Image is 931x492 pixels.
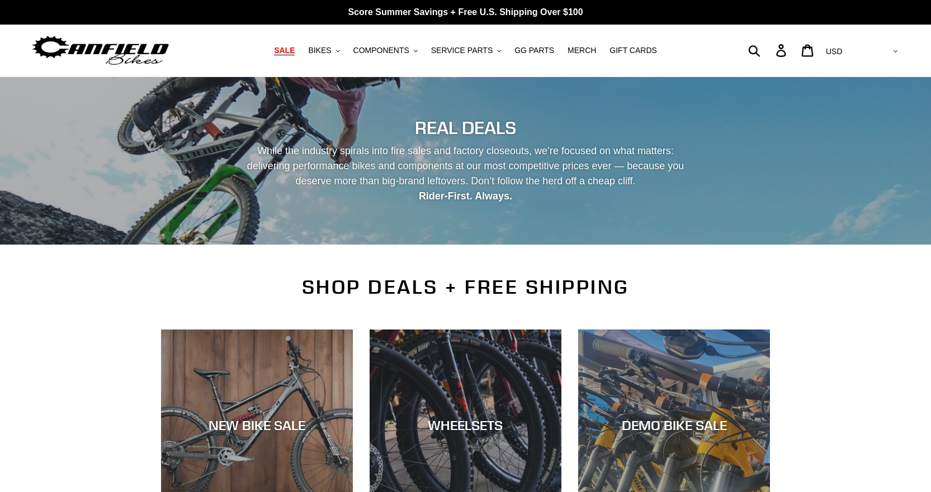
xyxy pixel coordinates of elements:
[419,190,512,202] strong: Rider-First. Always.
[604,43,663,58] a: GIFT CARDS
[370,417,561,433] div: WHEELSETS
[308,46,331,55] span: BIKES
[609,46,657,55] span: GIFT CARDS
[268,43,300,58] a: SALE
[431,46,493,55] span: SERVICE PARTS
[426,43,507,58] button: SERVICE PARTS
[161,275,771,299] h2: SHOP DEALS + FREE SHIPPING
[348,43,423,58] button: COMPONENTS
[562,43,602,58] a: MERCH
[237,144,694,204] p: While the industry spirals into fire sales and factory closeouts, we’re focused on what matters: ...
[274,46,295,55] span: SALE
[568,46,596,55] span: MERCH
[353,46,409,55] span: COMPONENTS
[754,38,783,63] input: Search
[509,43,560,58] a: GG PARTS
[514,46,554,55] span: GG PARTS
[161,117,771,138] h2: REAL DEALS
[303,43,345,58] button: BIKES
[578,417,770,433] div: DEMO BIKE SALE
[31,33,171,68] img: Canfield Bikes
[161,417,353,433] div: NEW BIKE SALE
